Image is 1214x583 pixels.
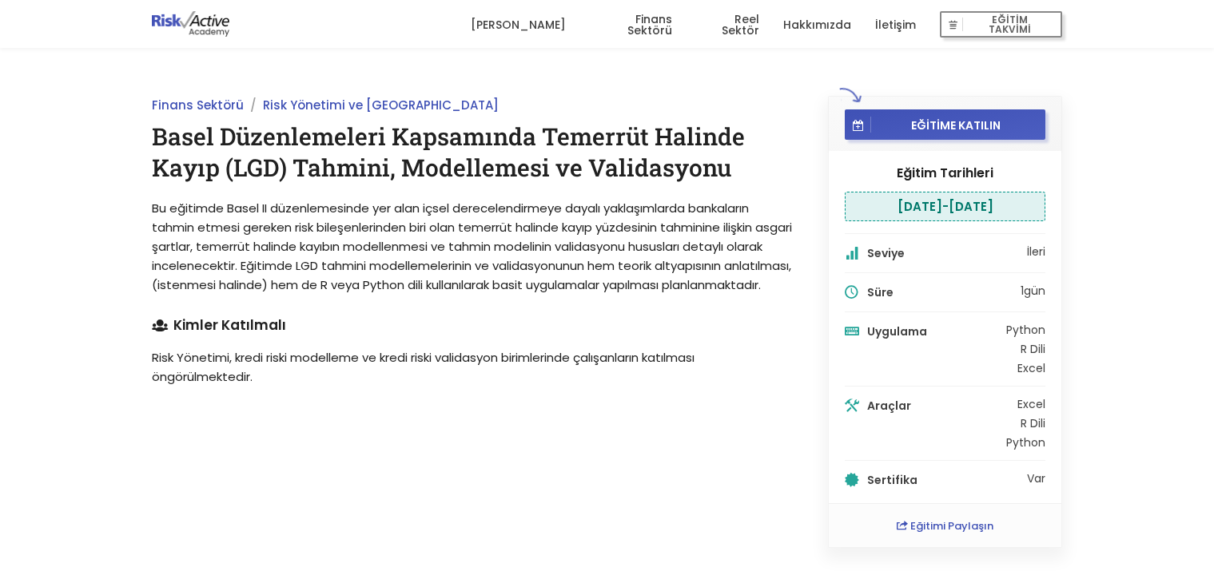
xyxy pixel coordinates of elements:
li: 1 gün [845,285,1046,312]
a: Reel Sektör [696,1,759,49]
img: logo-dark.png [152,11,230,37]
button: EĞİTİM TAKVİMİ [940,11,1062,38]
a: Hakkımızda [783,1,851,49]
li: İleri [845,246,1046,273]
a: Finans Sektörü [590,1,672,49]
h5: Araçlar [867,400,1003,411]
p: Risk Yönetimi, kredi riski modelleme ve kredi riski validasyon birimlerinde çalışanların katılmas... [152,348,792,387]
h5: Seviye [867,248,1024,259]
h4: Kimler Katılmalı [152,319,792,332]
h1: Basel Düzenlemeleri Kapsamında Temerrüt Halinde Kayıp (LGD) Tahmini, Modellemesi ve Validasyonu [152,121,792,183]
li: R Dili [1006,418,1045,429]
h5: Uygulama [867,326,1003,337]
span: EĞİTİM TAKVİMİ [963,14,1056,36]
a: [PERSON_NAME] [471,1,566,49]
a: Risk Yönetimi ve [GEOGRAPHIC_DATA] [263,97,499,113]
li: [DATE] - [DATE] [845,192,1046,221]
a: İletişim [875,1,916,49]
span: Bu eğitimde Basel II düzenlemesinde yer alan içsel derecelendirmeye dayalı yaklaşımlarda bankalar... [152,200,792,293]
a: EĞİTİM TAKVİMİ [940,1,1062,49]
a: Eğitimi Paylaşın [897,518,993,533]
span: EĞİTİME KATILIN [871,117,1041,132]
li: Excel [1006,399,1045,410]
h5: Süre [867,287,1017,298]
a: Finans Sektörü [152,97,244,113]
li: Var [845,473,1046,487]
li: Python [1006,437,1045,448]
h5: Sertifika [867,474,1024,486]
li: Excel [1006,363,1045,374]
h4: Eğitim Tarihleri [845,167,1046,180]
li: Python [1006,324,1045,335]
button: EĞİTİME KATILIN [845,109,1046,140]
li: R Dili [1006,343,1045,355]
